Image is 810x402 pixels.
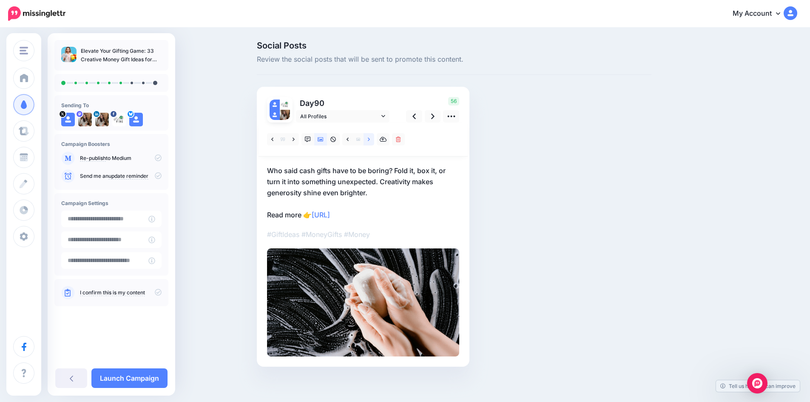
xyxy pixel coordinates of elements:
span: Social Posts [257,41,651,50]
a: My Account [724,3,797,24]
img: ac4b885650f248f05fee32ec89a7580b.jpg [267,248,459,356]
img: 137c2137a2828240-89477.jpeg [78,113,92,126]
a: update reminder [108,173,148,180]
a: [URL] [312,211,330,219]
img: user_default_image.png [61,113,75,126]
img: menu.png [20,47,28,54]
a: Re-publish [80,155,106,162]
a: I confirm this is my content [80,289,145,296]
span: 90 [314,99,324,108]
span: Review the social posts that will be sent to promote this content. [257,54,651,65]
a: All Profiles [296,110,389,123]
a: Tell us how we can improve [716,380,800,392]
h4: Campaign Boosters [61,141,162,147]
p: to Medium [80,154,162,162]
h4: Campaign Settings [61,200,162,206]
h4: Sending To [61,102,162,108]
p: Send me an [80,172,162,180]
img: 9be28afb80367dc1ad4b9469835f9d77_thumb.jpg [61,47,77,62]
img: user_default_image.png [270,110,280,120]
img: user_default_image.png [129,113,143,126]
img: 302279413_941954216721528_4677248601821306673_n-bsa153469.jpg [280,100,290,110]
img: user_default_image.png [270,100,280,110]
span: 56 [448,97,459,105]
img: 1690273302207-88569.png [280,110,290,120]
span: All Profiles [300,112,379,121]
div: Open Intercom Messenger [747,373,767,393]
img: 1690273302207-88569.png [95,113,109,126]
img: Missinglettr [8,6,65,21]
img: 302279413_941954216721528_4677248601821306673_n-bsa153469.jpg [112,113,126,126]
p: Day [296,97,391,109]
p: #GiftIdeas #MoneyGifts #Money [267,229,459,240]
p: Who said cash gifts have to be boring? Fold it, box it, or turn it into something unexpected. Cre... [267,165,459,220]
p: Elevate Your Gifting Game: 33 Creative Money Gift Ideas for Every Occasion [81,47,162,64]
